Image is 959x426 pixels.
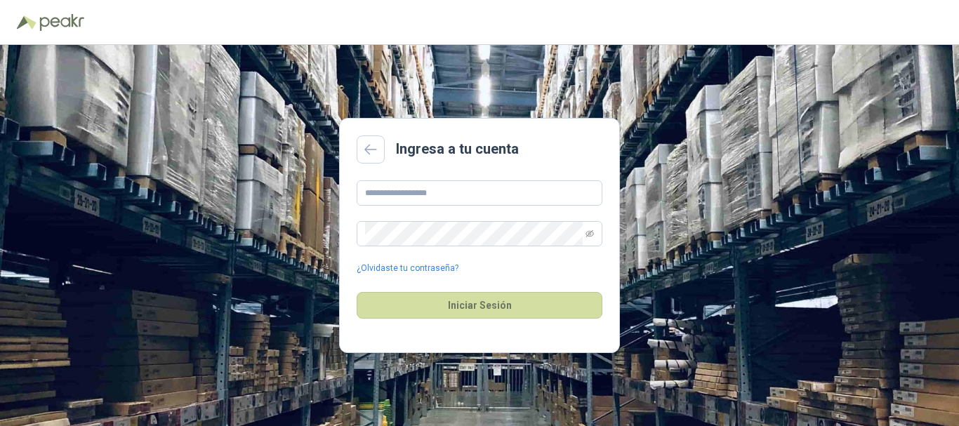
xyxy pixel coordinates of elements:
img: Peakr [39,14,84,31]
button: Iniciar Sesión [357,292,602,319]
img: Logo [17,15,37,29]
span: eye-invisible [586,229,594,238]
h2: Ingresa a tu cuenta [396,138,519,160]
a: ¿Olvidaste tu contraseña? [357,262,458,275]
